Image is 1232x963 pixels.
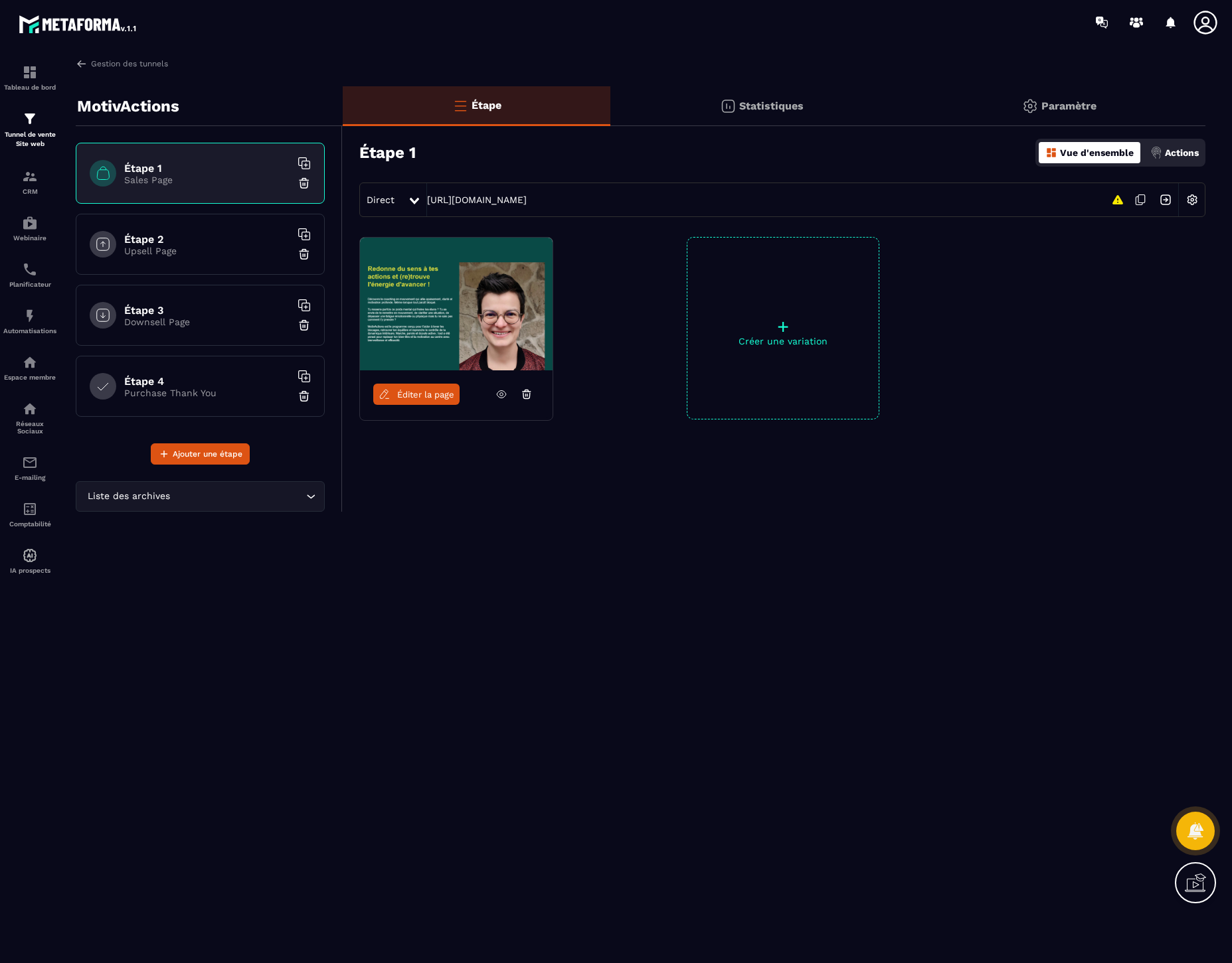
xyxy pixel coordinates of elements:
[124,304,290,317] h6: Étape 3
[3,188,56,195] p: CRM
[3,344,56,391] a: automationsautomationsEspace membre
[22,64,38,80] img: formation
[367,194,395,205] span: Direct
[76,481,325,512] div: Search for option
[124,388,290,398] p: Purchase Thank You
[3,298,56,344] a: automationsautomationsAutomatisations
[3,205,56,252] a: automationsautomationsWebinaire
[3,474,56,481] p: E-mailing
[427,194,527,205] a: [URL][DOMAIN_NAME]
[3,520,56,528] p: Comptabilité
[298,319,311,332] img: trash
[3,101,56,159] a: formationformationTunnel de vente Site web
[3,420,56,435] p: Réseaux Sociaux
[77,93,179,119] p: MotivActions
[3,234,56,242] p: Webinaire
[3,159,56,205] a: formationformationCRM
[173,489,303,504] input: Search for option
[22,308,38,324] img: automations
[84,489,173,504] span: Liste des archives
[3,491,56,538] a: accountantaccountantComptabilité
[298,177,311,190] img: trash
[3,327,56,334] p: Automatisations
[124,317,290,327] p: Downsell Page
[359,143,416,162] h3: Étape 1
[397,390,454,400] span: Éditer la page
[298,390,311,403] img: trash
[739,100,804,112] p: Statistiques
[173,447,242,461] span: Ajouter une étape
[76,58,168,70] a: Gestion des tunnels
[22,354,38,370] img: automations
[3,374,56,381] p: Espace membre
[76,58,88,70] img: arrow
[687,336,879,346] p: Créer une variation
[3,567,56,574] p: IA prospects
[124,246,290,256] p: Upsell Page
[298,248,311,261] img: trash
[687,317,879,336] p: +
[472,99,501,111] p: Étape
[22,111,38,127] img: formation
[3,445,56,491] a: emailemailE-mailing
[151,443,250,465] button: Ajouter une étape
[452,98,468,113] img: bars-o.4a397970.svg
[19,12,138,36] img: logo
[124,233,290,246] h6: Étape 2
[124,175,290,185] p: Sales Page
[1060,147,1134,158] p: Vue d'ensemble
[360,238,553,370] img: image
[373,384,460,405] a: Éditer la page
[3,84,56,91] p: Tableau de bord
[22,501,38,517] img: accountant
[3,252,56,298] a: schedulerschedulerPlanificateur
[1045,147,1057,159] img: dashboard-orange.40269519.svg
[1165,147,1199,158] p: Actions
[22,261,38,277] img: scheduler
[3,391,56,445] a: social-networksocial-networkRéseaux Sociaux
[124,162,290,175] h6: Étape 1
[720,98,736,114] img: stats.20deebd0.svg
[22,548,38,563] img: automations
[3,281,56,288] p: Planificateur
[22,169,38,185] img: formation
[22,401,38,417] img: social-network
[3,54,56,101] a: formationformationTableau de bord
[1180,187,1205,212] img: setting-w.858f3a88.svg
[1041,100,1097,112] p: Paramètre
[22,215,38,231] img: automations
[1150,147,1162,159] img: actions.d6e523a2.png
[1022,98,1038,114] img: setting-gr.5f69749f.svg
[124,375,290,388] h6: Étape 4
[22,455,38,471] img: email
[1153,187,1178,212] img: arrow-next.bcc2205e.svg
[3,130,56,149] p: Tunnel de vente Site web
